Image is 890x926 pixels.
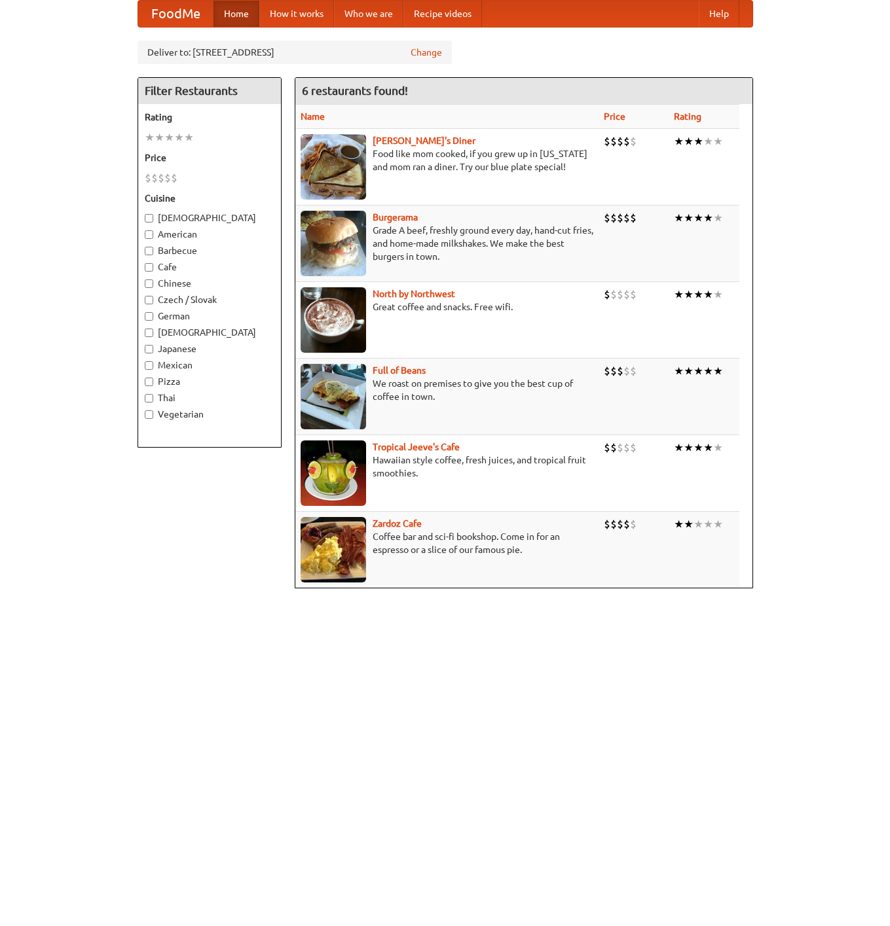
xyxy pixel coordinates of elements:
[623,134,630,149] li: $
[703,134,713,149] li: ★
[145,151,274,164] h5: Price
[713,134,723,149] li: ★
[610,440,617,455] li: $
[145,345,153,353] input: Japanese
[684,287,694,302] li: ★
[703,364,713,378] li: ★
[694,517,703,531] li: ★
[302,84,408,97] ng-pluralize: 6 restaurants found!
[617,517,623,531] li: $
[403,1,482,27] a: Recipe videos
[145,378,153,386] input: Pizza
[703,440,713,455] li: ★
[604,517,610,531] li: $
[684,517,694,531] li: ★
[301,364,366,429] img: beans.jpg
[145,214,153,223] input: [DEMOGRAPHIC_DATA]
[145,329,153,337] input: [DEMOGRAPHIC_DATA]
[259,1,334,27] a: How it works
[617,364,623,378] li: $
[617,134,623,149] li: $
[630,287,637,302] li: $
[145,192,274,205] h5: Cuisine
[301,287,366,353] img: north.jpg
[138,78,281,104] h4: Filter Restaurants
[164,171,171,185] li: $
[301,147,593,173] p: Food like mom cooked, if you grew up in [US_STATE] and mom ran a diner. Try our blue plate special!
[630,440,637,455] li: $
[623,440,630,455] li: $
[301,134,366,200] img: sallys.jpg
[145,230,153,239] input: American
[694,211,703,225] li: ★
[604,211,610,225] li: $
[623,287,630,302] li: $
[604,134,610,149] li: $
[145,171,151,185] li: $
[155,130,164,145] li: ★
[674,134,684,149] li: ★
[373,289,455,299] b: North by Northwest
[373,365,426,376] b: Full of Beans
[694,134,703,149] li: ★
[703,211,713,225] li: ★
[630,134,637,149] li: $
[301,530,593,556] p: Coffee bar and sci-fi bookshop. Come in for an espresso or a slice of our famous pie.
[713,517,723,531] li: ★
[373,212,418,223] a: Burgerama
[604,111,625,122] a: Price
[145,244,274,257] label: Barbecue
[630,364,637,378] li: $
[334,1,403,27] a: Who we are
[617,287,623,302] li: $
[145,277,274,290] label: Chinese
[699,1,739,27] a: Help
[145,296,153,304] input: Czech / Slovak
[145,211,274,224] label: [DEMOGRAPHIC_DATA]
[684,211,694,225] li: ★
[164,130,174,145] li: ★
[630,211,637,225] li: $
[145,111,274,124] h5: Rating
[604,440,610,455] li: $
[623,364,630,378] li: $
[703,287,713,302] li: ★
[694,287,703,302] li: ★
[610,211,617,225] li: $
[171,171,177,185] li: $
[610,287,617,302] li: $
[145,359,274,372] label: Mexican
[145,375,274,388] label: Pizza
[145,394,153,402] input: Thai
[373,135,475,146] a: [PERSON_NAME]'s Diner
[145,263,153,272] input: Cafe
[301,377,593,403] p: We roast on premises to give you the best cup of coffee in town.
[694,440,703,455] li: ★
[674,111,701,122] a: Rating
[623,211,630,225] li: $
[301,111,325,122] a: Name
[623,517,630,531] li: $
[145,410,153,419] input: Vegetarian
[674,517,684,531] li: ★
[145,310,274,323] label: German
[617,440,623,455] li: $
[684,364,694,378] li: ★
[604,364,610,378] li: $
[145,326,274,339] label: [DEMOGRAPHIC_DATA]
[145,247,153,255] input: Barbecue
[674,364,684,378] li: ★
[604,287,610,302] li: $
[138,1,213,27] a: FoodMe
[184,130,194,145] li: ★
[674,287,684,302] li: ★
[411,46,442,59] a: Change
[610,364,617,378] li: $
[301,300,593,313] p: Great coffee and snacks. Free wifi.
[145,391,274,404] label: Thai
[373,442,460,452] a: Tropical Jeeve's Cafe
[630,517,637,531] li: $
